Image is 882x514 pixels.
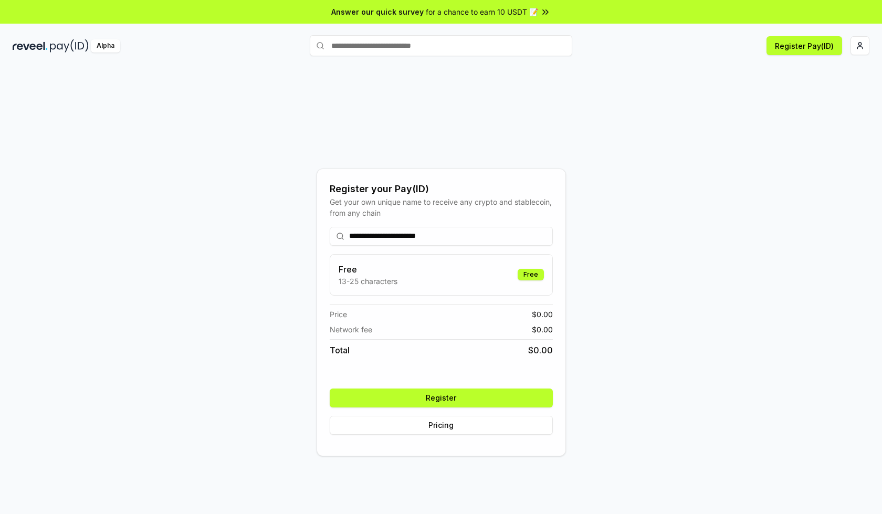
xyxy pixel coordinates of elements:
div: Alpha [91,39,120,53]
img: reveel_dark [13,39,48,53]
span: Total [330,344,350,356]
img: pay_id [50,39,89,53]
span: Price [330,309,347,320]
div: Get your own unique name to receive any crypto and stablecoin, from any chain [330,196,553,218]
span: Network fee [330,324,372,335]
button: Register Pay(ID) [766,36,842,55]
span: for a chance to earn 10 USDT 📝 [426,6,538,17]
div: Register your Pay(ID) [330,182,553,196]
p: 13-25 characters [339,276,397,287]
button: Pricing [330,416,553,435]
div: Free [518,269,544,280]
span: $ 0.00 [528,344,553,356]
span: $ 0.00 [532,324,553,335]
button: Register [330,389,553,407]
span: Answer our quick survey [331,6,424,17]
span: $ 0.00 [532,309,553,320]
h3: Free [339,263,397,276]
